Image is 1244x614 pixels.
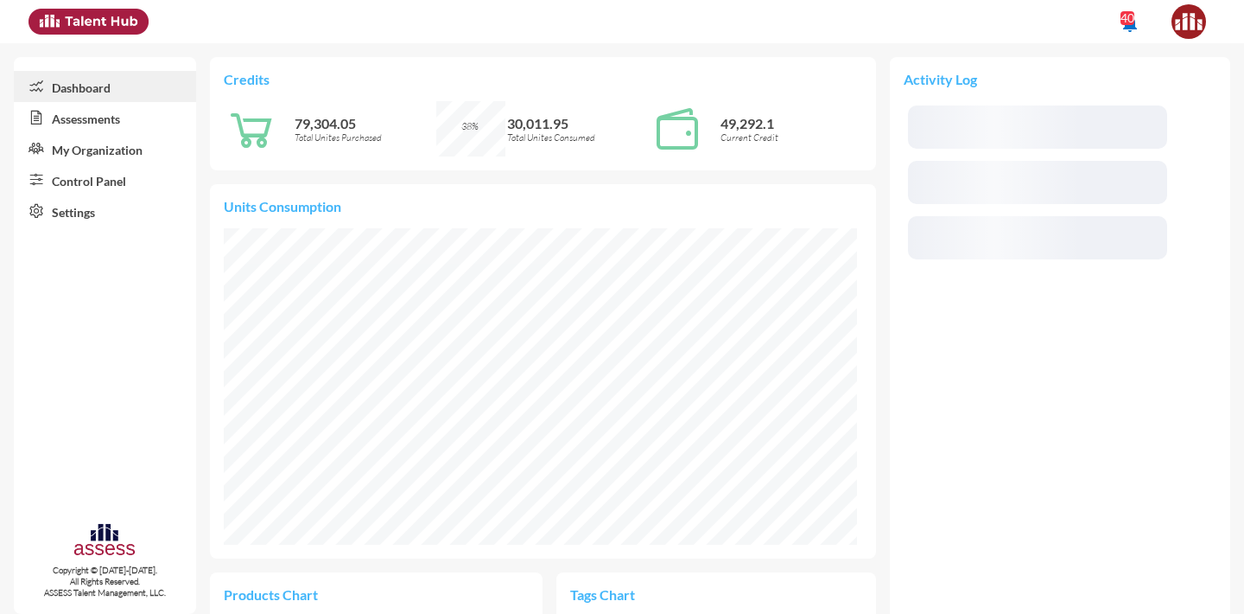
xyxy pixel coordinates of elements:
[14,102,196,133] a: Assessments
[461,120,479,132] span: 38%
[295,131,436,144] p: Total Unites Purchased
[1120,13,1140,34] mat-icon: notifications
[224,198,863,214] p: Units Consumption
[224,71,863,87] p: Credits
[14,71,196,102] a: Dashboard
[1120,11,1134,25] div: 40
[224,586,377,603] p: Products Chart
[295,115,436,131] p: 79,304.05
[73,521,136,561] img: assesscompany-logo.png
[507,115,649,131] p: 30,011.95
[14,164,196,195] a: Control Panel
[720,115,862,131] p: 49,292.1
[14,195,196,227] a: Settings
[14,133,196,164] a: My Organization
[904,71,1216,87] p: Activity Log
[507,131,649,144] p: Total Unites Consumed
[720,131,862,144] p: Current Credit
[570,586,716,603] p: Tags Chart
[14,565,196,598] p: Copyright © [DATE]-[DATE]. All Rights Reserved. ASSESS Talent Management, LLC.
